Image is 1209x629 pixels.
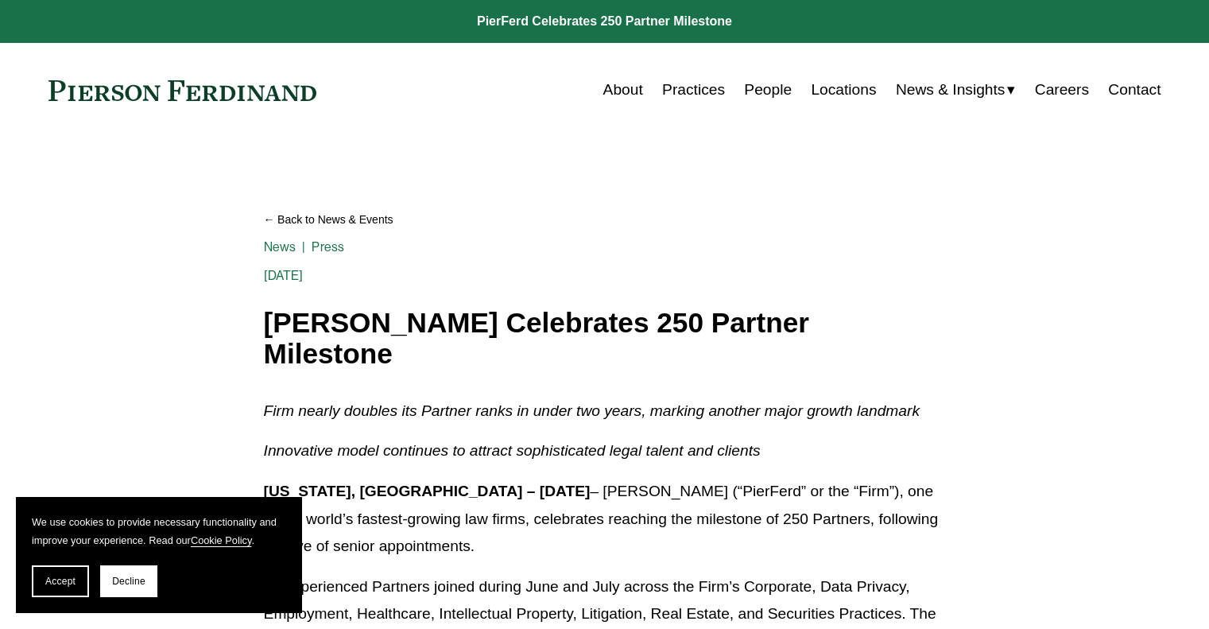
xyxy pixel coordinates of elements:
p: – [PERSON_NAME] (“PierFerd” or the “Firm”), one of the world’s fastest-growing law firms, celebra... [264,478,946,561]
a: About [603,75,643,105]
span: News & Insights [896,76,1006,104]
a: Press [312,239,344,254]
button: Decline [100,565,157,597]
a: Contact [1108,75,1161,105]
strong: [US_STATE], [GEOGRAPHIC_DATA] – [DATE] [264,483,591,499]
section: Cookie banner [16,497,302,613]
em: Innovative model continues to attract sophisticated legal talent and clients [264,442,761,459]
span: Accept [45,576,76,587]
a: Practices [662,75,725,105]
span: [DATE] [264,268,304,283]
button: Accept [32,565,89,597]
em: Firm nearly doubles its Partner ranks in under two years, marking another major growth landmark [264,402,920,419]
a: Careers [1035,75,1089,105]
a: People [744,75,792,105]
h1: [PERSON_NAME] Celebrates 250 Partner Milestone [264,308,946,369]
span: Decline [112,576,145,587]
a: Back to News & Events [264,206,946,234]
a: Locations [811,75,876,105]
a: folder dropdown [896,75,1016,105]
a: News [264,239,296,254]
p: We use cookies to provide necessary functionality and improve your experience. Read our . [32,513,286,549]
a: Cookie Policy [191,534,252,546]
